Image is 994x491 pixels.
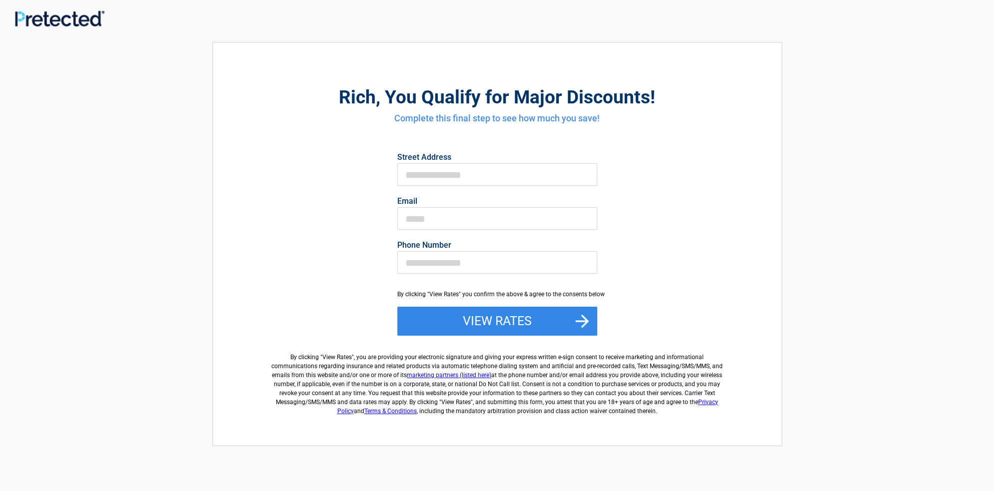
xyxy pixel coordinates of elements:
[339,86,376,108] span: rich
[268,345,727,416] label: By clicking " ", you are providing your electronic signature and giving your express written e-si...
[397,241,597,249] label: Phone Number
[268,112,727,125] h4: Complete this final step to see how much you save!
[337,399,719,415] a: Privacy Policy
[268,85,727,109] h2: , You Qualify for Major Discounts!
[397,307,597,336] button: View Rates
[364,408,417,415] a: Terms & Conditions
[15,10,104,26] img: Main Logo
[397,153,597,161] label: Street Address
[322,354,352,361] span: View Rates
[397,290,597,299] div: By clicking "View Rates" you confirm the above & agree to the consents below
[397,197,597,205] label: Email
[407,372,491,379] a: marketing partners (listed here)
